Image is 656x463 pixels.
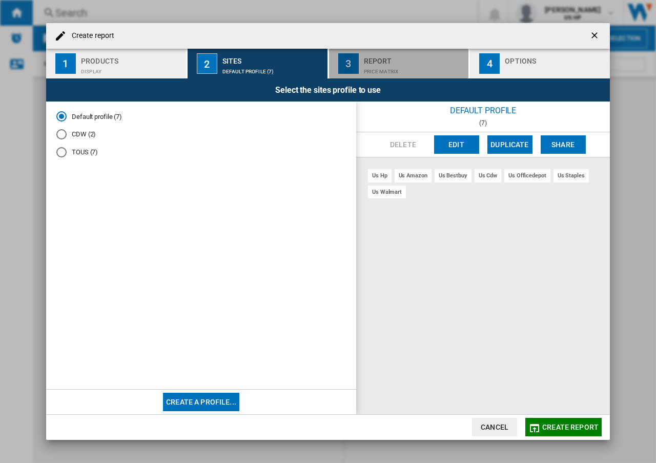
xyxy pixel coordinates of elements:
button: 3 Report Price Matrix [329,49,470,78]
button: 4 Options [470,49,610,78]
div: Default profile (7) [222,64,323,74]
button: 1 Products Display [46,49,187,78]
div: us bestbuy [435,169,471,182]
button: Cancel [472,418,517,436]
div: Display [81,64,182,74]
div: 4 [479,53,500,74]
md-radio-button: CDW (2) [56,130,346,139]
button: Duplicate [487,135,532,154]
div: Select the sites profile to use [46,78,610,102]
button: 2 Sites Default profile (7) [188,49,329,78]
button: Share [541,135,586,154]
md-radio-button: Default profile (7) [56,112,346,122]
button: Edit [434,135,479,154]
div: us cdw [475,169,501,182]
button: getI18NText('BUTTONS.CLOSE_DIALOG') [585,26,606,46]
div: 1 [55,53,76,74]
div: Products [81,53,182,64]
button: Create a profile... [163,393,239,411]
div: Price Matrix [364,64,465,74]
div: Options [505,53,606,64]
div: us hp [368,169,392,182]
md-radio-button: TOUS (7) [56,147,346,157]
div: 3 [338,53,359,74]
button: Delete [381,135,426,154]
div: us officedepot [504,169,550,182]
div: Default profile [356,102,610,119]
button: Create report [525,418,602,436]
span: Create report [542,423,599,431]
ng-md-icon: getI18NText('BUTTONS.CLOSE_DIALOG') [589,30,602,43]
div: us walmart [368,186,406,198]
div: us amazon [395,169,432,182]
div: Report [364,53,465,64]
h4: Create report [67,31,114,41]
div: 2 [197,53,217,74]
div: Sites [222,53,323,64]
div: us staples [553,169,589,182]
div: (7) [356,119,610,127]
